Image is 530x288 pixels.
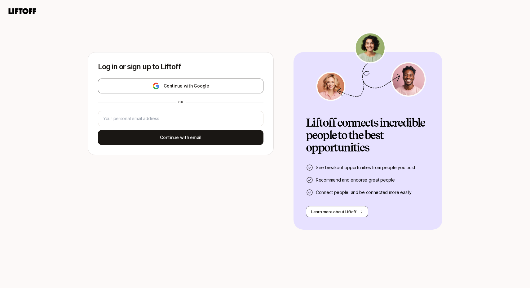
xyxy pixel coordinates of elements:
[152,82,160,90] img: google-logo
[98,62,263,71] p: Log in or sign up to Liftoff
[176,100,186,105] div: or
[98,79,263,93] button: Continue with Google
[316,164,415,171] p: See breakout opportunities from people you trust
[103,115,258,122] input: Your personal email address
[316,189,412,196] p: Connect people, and be connected more easily
[316,176,395,184] p: Recommend and endorse great people
[306,117,430,154] h2: Liftoff connects incredible people to the best opportunities
[98,130,263,145] button: Continue with email
[315,32,427,101] img: signup-banner
[306,206,368,217] button: Learn more about Liftoff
